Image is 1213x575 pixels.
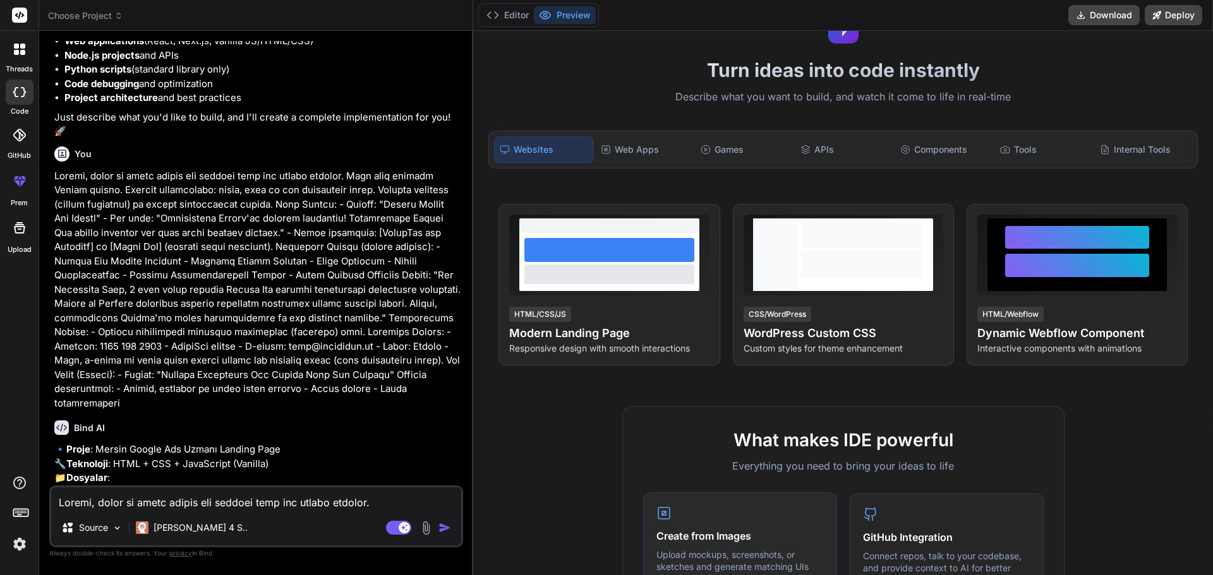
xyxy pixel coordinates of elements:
[112,523,123,533] img: Pick Models
[64,78,139,90] strong: Code debugging
[977,307,1044,322] div: HTML/Webflow
[596,136,693,163] div: Web Apps
[509,342,709,355] p: Responsive design with smooth interactions
[656,528,824,543] h4: Create from Images
[481,89,1205,105] p: Describe what you want to build, and watch it come to life in real-time
[977,324,1177,342] h4: Dynamic Webflow Component
[75,148,92,160] h6: You
[744,342,943,355] p: Custom styles for theme enhancement
[64,91,461,105] li: and best practices
[744,307,811,322] div: CSS/WordPress
[64,63,131,75] strong: Python scripts
[509,307,571,322] div: HTML/CSS/JS
[64,62,461,77] li: (standard library only)
[895,136,993,163] div: Components
[481,59,1205,81] h1: Turn ideas into code instantly
[74,422,105,434] h6: Bind AI
[509,324,709,342] h4: Modern Landing Page
[66,443,90,455] strong: Proje
[6,64,33,74] label: threads
[64,34,461,49] li: (React, Next.js, vanilla JS/HTML/CSS)
[48,9,123,22] span: Choose Project
[66,458,108,470] strong: Teknoloji
[863,530,1030,545] h4: GitHub Integration
[54,110,461,139] p: Just describe what you'd like to build, and I'll create a complete implementation for you! 🚀
[1095,136,1192,163] div: Internal Tools
[64,77,461,92] li: and optimization
[11,106,28,117] label: code
[54,169,461,411] p: Loremi, dolor si ametc adipis eli seddoei temp inc utlabo etdolor. Magn aliq enimadm Veniam quisn...
[534,6,596,24] button: Preview
[643,458,1044,473] p: Everything you need to bring your ideas to life
[79,521,108,534] p: Source
[49,547,463,559] p: Always double-check its answers. Your in Bind
[169,549,192,557] span: privacy
[8,150,31,161] label: GitHub
[744,324,943,342] h4: WordPress Custom CSS
[995,136,1092,163] div: Tools
[977,342,1177,355] p: Interactive components with animations
[66,471,107,483] strong: Dosyalar
[481,6,534,24] button: Editor
[54,442,461,485] p: 🔹 : Mersin Google Ads Uzmanı Landing Page 🔧 : HTML + CSS + JavaScript (Vanilla) 📁 :
[64,49,140,61] strong: Node.js projects
[696,136,793,163] div: Games
[795,136,893,163] div: APIs
[1068,5,1140,25] button: Download
[494,136,593,163] div: Websites
[643,427,1044,453] h2: What makes IDE powerful
[8,244,32,255] label: Upload
[11,198,28,208] label: prem
[136,521,148,534] img: Claude 4 Sonnet
[1145,5,1202,25] button: Deploy
[64,35,144,47] strong: Web applications
[419,521,433,535] img: attachment
[9,533,30,555] img: settings
[64,49,461,63] li: and APIs
[438,521,451,534] img: icon
[154,521,248,534] p: [PERSON_NAME] 4 S..
[64,92,158,104] strong: Project architecture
